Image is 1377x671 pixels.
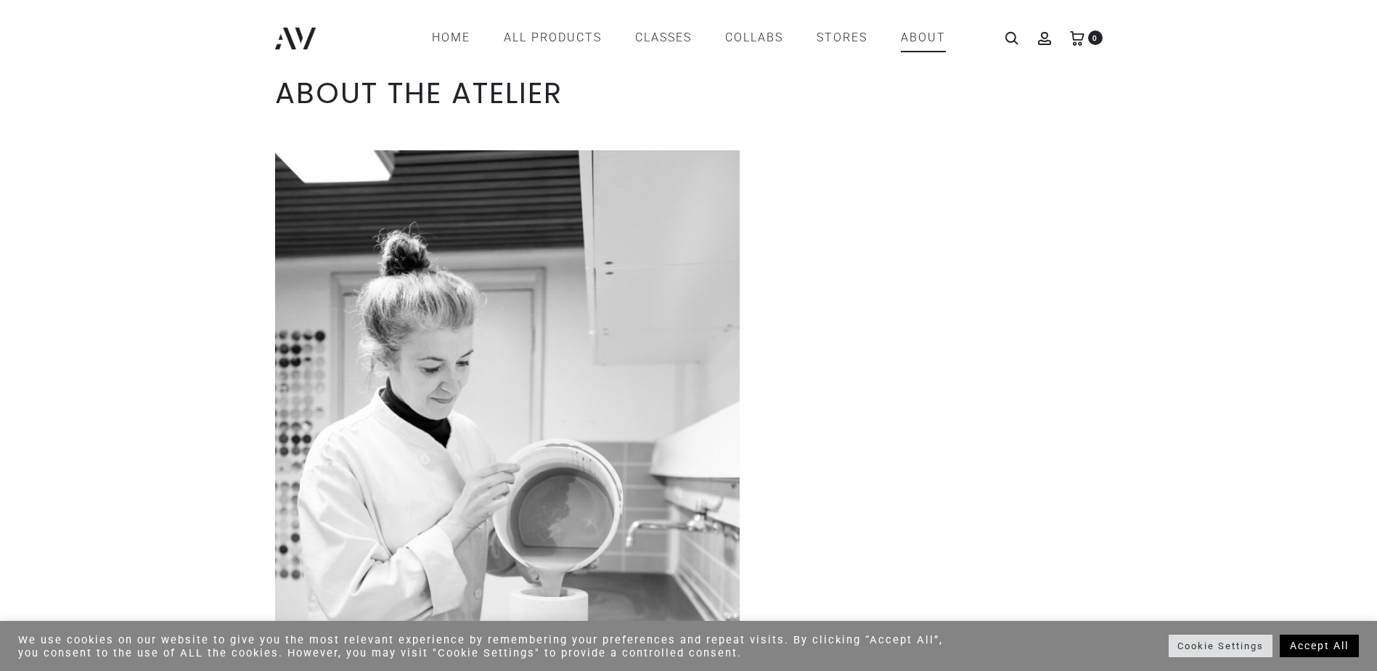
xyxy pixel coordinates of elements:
[901,25,946,50] a: ABOUT
[275,76,1103,110] h1: ABOUT THE ATELIER
[1280,635,1359,657] a: Accept All
[1169,635,1272,657] a: Cookie Settings
[1070,30,1084,44] a: 0
[725,25,783,50] a: COLLABS
[817,25,867,50] a: STORES
[1088,30,1103,45] span: 0
[18,633,957,659] div: We use cookies on our website to give you the most relevant experience by remembering your prefer...
[635,25,692,50] a: CLASSES
[432,25,470,50] a: Home
[504,25,602,50] a: All products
